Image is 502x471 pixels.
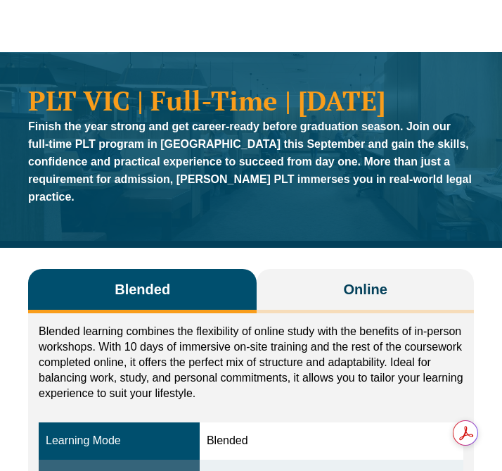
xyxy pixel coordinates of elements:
[28,120,472,203] strong: Finish the year strong and get career-ready before graduation season. Join our full-time PLT prog...
[344,280,387,299] span: Online
[39,324,463,401] p: Blended learning combines the flexibility of online study with the benefits of in-person workshop...
[46,433,193,449] div: Learning Mode
[28,87,474,114] h1: PLT VIC | Full-Time | [DATE]
[207,433,456,449] div: Blended
[115,280,170,299] span: Blended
